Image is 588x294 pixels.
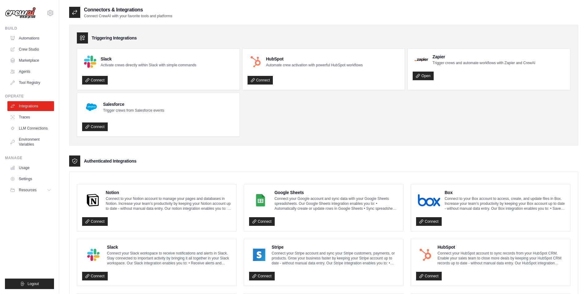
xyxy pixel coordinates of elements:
a: Open [413,72,433,80]
p: Trigger crews and automate workflows with Zapier and CrewAI [432,60,535,65]
h4: Notion [106,189,231,196]
a: Connect [416,272,442,280]
a: Settings [7,174,54,184]
a: Environment Variables [7,135,54,149]
a: Connect [249,217,275,226]
p: Connect your HubSpot account to sync records from your HubSpot CRM. Enable your sales team to clo... [437,251,565,266]
img: Slack Logo [84,249,103,261]
span: Logout [27,281,39,286]
img: Logo [5,7,36,19]
img: Notion Logo [84,194,102,206]
div: Build [5,26,54,31]
h3: Triggering Integrations [92,35,137,41]
p: Trigger crews from Salesforce events [103,108,164,113]
button: Resources [7,185,54,195]
a: Usage [7,163,54,173]
h4: Stripe [272,244,398,250]
p: Connect to your Box account to access, create, and update files in Box. Increase your team’s prod... [444,196,565,211]
img: Zapier Logo [415,58,428,61]
img: Salesforce Logo [84,100,99,114]
a: Connect [248,76,273,85]
h4: HubSpot [266,56,363,62]
p: Connect your Slack workspace to receive notifications and alerts in Slack. Stay connected to impo... [107,251,231,266]
span: Resources [19,188,36,193]
p: Automate crew activation with powerful HubSpot workflows [266,63,363,68]
a: Automations [7,33,54,43]
h3: Authenticated Integrations [84,158,136,164]
h4: Google Sheets [274,189,398,196]
h4: Salesforce [103,101,164,107]
img: Stripe Logo [251,249,267,261]
a: Connect [249,272,275,280]
button: Logout [5,279,54,289]
img: Slack Logo [84,56,96,68]
div: Operate [5,94,54,99]
img: HubSpot Logo [418,249,433,261]
a: Agents [7,67,54,77]
a: Marketplace [7,56,54,65]
h4: Slack [101,56,196,62]
h2: Connectors & Integrations [84,6,172,14]
a: Connect [82,272,108,280]
img: Google Sheets Logo [251,194,270,206]
a: Connect [416,217,442,226]
h4: Slack [107,244,231,250]
p: Connect your Stripe account and sync your Stripe customers, payments, or products. Grow your busi... [272,251,398,266]
p: Connect your Google account and sync data with your Google Sheets spreadsheets. Our Google Sheets... [274,196,398,211]
a: Connect [82,76,108,85]
h4: HubSpot [437,244,565,250]
a: Integrations [7,101,54,111]
a: LLM Connections [7,123,54,133]
div: Manage [5,155,54,160]
h4: Box [444,189,565,196]
a: Crew Studio [7,44,54,54]
p: Connect to your Notion account to manage your pages and databases in Notion. Increase your team’s... [106,196,231,211]
img: HubSpot Logo [249,56,262,68]
p: Activate crews directly within Slack with simple commands [101,63,196,68]
a: Connect [82,217,108,226]
a: Tool Registry [7,78,54,88]
a: Connect [82,122,108,131]
h4: Zapier [432,54,535,60]
p: Connect CrewAI with your favorite tools and platforms [84,14,172,19]
img: Box Logo [418,194,440,206]
a: Traces [7,112,54,122]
